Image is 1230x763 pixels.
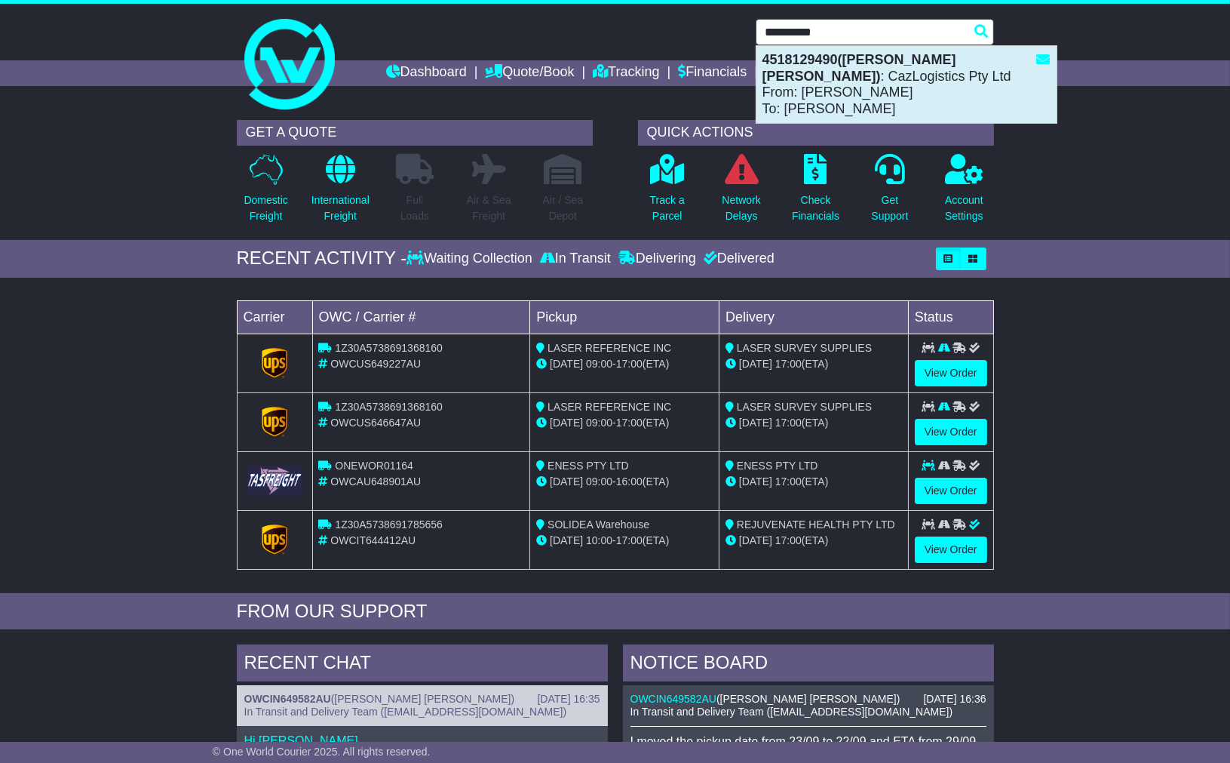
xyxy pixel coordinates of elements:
span: 1Z30A5738691368160 [335,401,442,413]
span: 09:00 [586,358,612,370]
div: (ETA) [725,533,902,549]
a: Financials [678,60,747,86]
span: 09:00 [586,417,612,429]
div: (ETA) [725,474,902,490]
span: In Transit and Delivery Team ([EMAIL_ADDRESS][DOMAIN_NAME]) [630,706,953,718]
span: [DATE] [550,475,583,488]
span: 17:00 [616,358,643,370]
span: LASER SURVEY SUPPLIES [737,401,872,413]
div: [DATE] 16:36 [923,693,986,706]
p: I moved the pickup date from 23/09 to 22/09 and ETA from 29/09 to 26/09. [630,734,986,763]
span: [DATE] [550,358,583,370]
td: Carrier [237,300,312,334]
strong: 4518129490([PERSON_NAME] [PERSON_NAME]) [762,52,956,84]
div: - (ETA) [536,474,713,490]
a: OWCIN649582AU [244,693,331,705]
span: [DATE] [739,475,772,488]
a: Dashboard [386,60,467,86]
div: NOTICE BOARD [623,645,994,685]
a: InternationalFreight [311,153,370,232]
span: [DATE] [739,358,772,370]
span: SOLIDEA Warehouse [548,518,649,531]
span: OWCIT644412AU [330,534,416,546]
p: Check Financials [792,192,839,224]
div: (ETA) [725,356,902,372]
div: Delivered [700,251,775,267]
span: 1Z30A5738691785656 [335,518,442,531]
div: QUICK ACTIONS [638,120,994,146]
td: OWC / Carrier # [312,300,530,334]
p: Network Delays [722,192,760,224]
a: NetworkDelays [721,153,761,232]
img: GetCarrierServiceLogo [262,407,287,437]
p: Hi [PERSON_NAME], [244,734,600,748]
div: In Transit [536,251,615,267]
p: Air / Sea Depot [543,192,584,224]
td: Status [908,300,993,334]
p: Air & Sea Freight [467,192,511,224]
div: Delivering [615,251,700,267]
span: LASER SURVEY SUPPLIES [737,342,872,354]
a: View Order [915,537,987,563]
span: 17:00 [775,534,802,546]
span: REJUVENATE HEALTH PTY LTD [737,518,895,531]
div: FROM OUR SUPPORT [237,601,994,623]
span: [DATE] [739,417,772,429]
img: GetCarrierServiceLogo [247,466,303,495]
a: AccountSettings [944,153,984,232]
img: GetCarrierServiceLogo [262,525,287,555]
div: : CazLogistics Pty Ltd From: [PERSON_NAME] To: [PERSON_NAME] [756,46,1057,123]
div: ( ) [630,693,986,706]
span: 17:00 [775,475,802,488]
a: DomesticFreight [243,153,288,232]
p: Domestic Freight [244,192,287,224]
span: 17:00 [616,534,643,546]
span: © One World Courier 2025. All rights reserved. [213,746,431,758]
a: OWCIN649582AU [630,693,716,705]
div: RECENT ACTIVITY - [237,248,407,269]
a: View Order [915,478,987,504]
div: GET A QUOTE [237,120,593,146]
div: - (ETA) [536,533,713,549]
span: 17:00 [616,417,643,429]
span: LASER REFERENCE INC [548,401,671,413]
span: ENESS PTY LTD [737,460,818,472]
span: OWCUS646647AU [330,417,421,429]
div: - (ETA) [536,356,713,372]
span: [DATE] [739,534,772,546]
span: In Transit and Delivery Team ([EMAIL_ADDRESS][DOMAIN_NAME]) [244,706,567,718]
p: Account Settings [945,192,983,224]
img: GetCarrierServiceLogo [262,348,287,378]
a: GetSupport [870,153,909,232]
span: [DATE] [550,417,583,429]
span: 10:00 [586,534,612,546]
span: ENESS PTY LTD [548,460,629,472]
a: Track aParcel [649,153,686,232]
td: Pickup [530,300,719,334]
span: 09:00 [586,475,612,488]
div: ( ) [244,693,600,706]
p: Track a Parcel [650,192,685,224]
span: [DATE] [550,534,583,546]
a: Quote/Book [485,60,574,86]
p: Full Loads [396,192,434,224]
div: Waiting Collection [406,251,535,267]
a: View Order [915,419,987,445]
td: Delivery [719,300,908,334]
a: Tracking [593,60,659,86]
div: - (ETA) [536,415,713,431]
p: Get Support [871,192,908,224]
span: [PERSON_NAME] [PERSON_NAME] [334,693,511,705]
div: RECENT CHAT [237,645,608,685]
span: LASER REFERENCE INC [548,342,671,354]
span: ONEWOR01164 [335,460,413,472]
span: [PERSON_NAME] [PERSON_NAME] [720,693,897,705]
span: 17:00 [775,358,802,370]
a: CheckFinancials [791,153,840,232]
p: International Freight [311,192,370,224]
div: [DATE] 16:35 [537,693,600,706]
a: View Order [915,360,987,386]
span: 17:00 [775,417,802,429]
div: (ETA) [725,415,902,431]
span: 1Z30A5738691368160 [335,342,442,354]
